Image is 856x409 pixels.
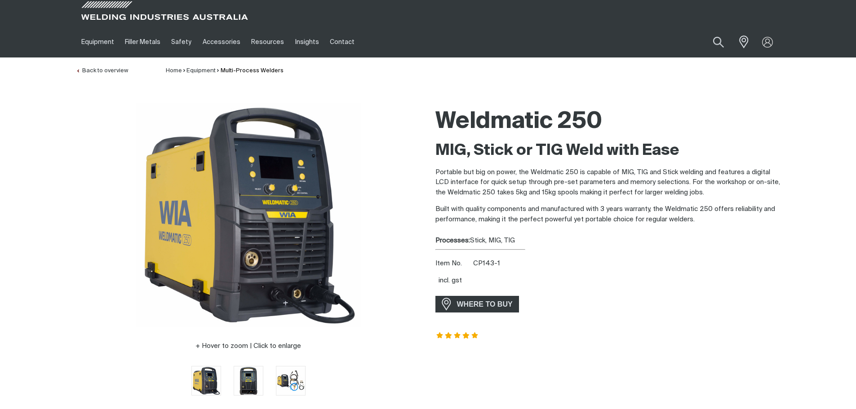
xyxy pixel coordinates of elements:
[120,26,166,57] a: Filler Metals
[190,341,306,352] button: Hover to zoom | Click to enlarge
[435,141,781,225] div: Built with quality components and manufactured with 3 years warranty, the Weldmatic 250 offers re...
[186,68,216,74] a: Equipment
[191,366,221,396] button: Go to slide 1
[435,236,781,246] div: Stick, MIG, TIG
[136,103,361,327] img: Weldmatic 250
[435,259,472,269] span: Item No.
[473,260,500,267] span: CP143-1
[76,26,120,57] a: Equipment
[76,68,128,74] a: Back to overview of Multi-Process Welders
[324,26,360,57] a: Contact
[221,68,284,74] a: Multi-Process Welders
[192,366,221,395] img: Weldmatic 250
[451,297,519,312] span: WHERE TO BUY
[435,333,479,339] span: Rating: 5
[439,276,462,286] div: incl. gst
[289,26,324,57] a: Insights
[234,366,263,395] img: Weldmatic 250
[276,366,306,396] button: Go to slide 3
[246,26,289,57] a: Resources
[166,68,182,74] a: Home
[234,366,263,396] button: Go to slide 2
[435,107,781,136] h1: Weldmatic 250
[435,141,781,161] h2: MIG, Stick or TIG Weld with Ease
[76,26,604,57] nav: Main
[692,31,733,53] input: Product name or item number...
[166,26,197,57] a: Safety
[435,167,781,198] p: Portable but big on power, the Weldmatic 250 is capable of MIG, TIG and Stick welding and feature...
[435,237,470,244] strong: Processes:
[197,26,246,57] a: Accessories
[276,366,305,395] img: Weldmatic 250
[435,296,519,312] a: WHERE TO BUY
[166,66,284,75] nav: Breadcrumb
